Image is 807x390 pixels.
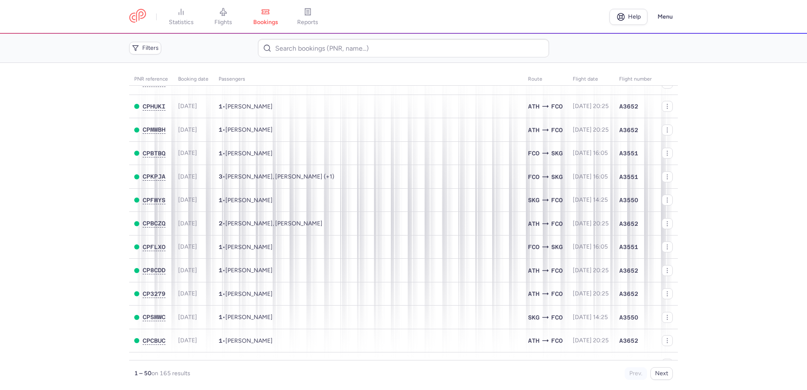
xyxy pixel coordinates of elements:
[143,173,165,180] button: CPKPJA
[143,150,165,157] button: CPBTBQ
[225,220,322,227] span: Valeria ARNALDI, Matteo DI STEFANO
[619,196,638,204] span: A3550
[528,289,539,298] span: ATH
[528,102,539,111] span: ATH
[614,73,657,86] th: Flight number
[219,267,273,274] span: •
[628,14,641,20] span: Help
[219,314,273,321] span: •
[143,267,165,274] span: CP8CDD
[143,314,165,321] button: CPSMWC
[528,219,539,228] span: ATH
[143,197,165,204] button: CPFMYS
[609,9,647,25] a: Help
[219,150,222,157] span: 1
[619,290,638,298] span: A3652
[178,243,197,250] span: [DATE]
[528,149,539,158] span: FCO
[143,197,165,203] span: CPFMYS
[568,73,614,86] th: flight date
[297,19,318,26] span: reports
[219,197,273,204] span: •
[178,149,197,157] span: [DATE]
[225,314,273,321] span: Peter PETROPOULOS
[551,149,563,158] span: SKG
[142,45,159,51] span: Filters
[528,313,539,322] span: SKG
[551,289,563,298] span: FCO
[573,196,608,203] span: [DATE] 14:25
[551,360,563,369] span: ATH
[551,219,563,228] span: FCO
[129,73,173,86] th: PNR reference
[219,314,222,320] span: 1
[143,103,165,110] button: CPHUKI
[573,243,608,250] span: [DATE] 16:05
[219,337,273,344] span: •
[523,73,568,86] th: Route
[152,370,190,377] span: on 165 results
[551,336,563,345] span: FCO
[214,19,232,26] span: flights
[573,79,609,87] span: [DATE] 20:25
[219,103,222,110] span: 1
[573,173,608,180] span: [DATE] 16:05
[219,126,222,133] span: 1
[573,220,609,227] span: [DATE] 20:25
[225,290,273,298] span: Valeria FINOCCHIARO
[619,243,638,251] span: A3551
[173,73,214,86] th: Booking date
[178,220,197,227] span: [DATE]
[178,267,197,274] span: [DATE]
[551,195,563,205] span: FCO
[143,337,165,344] button: CPCBUC
[143,314,165,320] span: CPSMWC
[619,149,638,157] span: A3551
[573,290,609,297] span: [DATE] 20:25
[225,150,273,157] span: Androniki PAPATHANASI
[219,103,273,110] span: •
[551,242,563,252] span: SKG
[650,367,673,380] button: Next
[225,197,273,204] span: Dimitrios KAPLANIS
[225,267,273,274] span: Caterina MANFREDI CLARKE
[619,313,638,322] span: A3550
[219,220,222,227] span: 2
[551,172,563,181] span: SKG
[619,102,638,111] span: A3652
[573,126,609,133] span: [DATE] 20:25
[178,103,197,110] span: [DATE]
[143,126,165,133] button: CPMWBH
[214,73,523,86] th: Passengers
[178,314,197,321] span: [DATE]
[143,244,165,250] span: CPFLXO
[219,244,222,250] span: 1
[219,126,273,133] span: •
[219,337,222,344] span: 1
[551,313,563,322] span: FCO
[528,172,539,181] span: FCO
[625,367,647,380] button: Prev.
[169,19,194,26] span: statistics
[619,173,638,181] span: A3551
[178,126,197,133] span: [DATE]
[258,39,549,57] input: Search bookings (PNR, name...)
[219,267,222,274] span: 1
[219,173,334,180] span: •
[129,9,146,24] a: CitizenPlane red outlined logo
[551,125,563,135] span: FCO
[528,195,539,205] span: SKG
[573,149,608,157] span: [DATE] 16:05
[202,8,244,26] a: flights
[551,102,563,111] span: FCO
[528,266,539,275] span: ATH
[143,290,165,298] button: CP3279
[619,360,638,368] span: A3651
[143,267,165,274] button: CP8CDD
